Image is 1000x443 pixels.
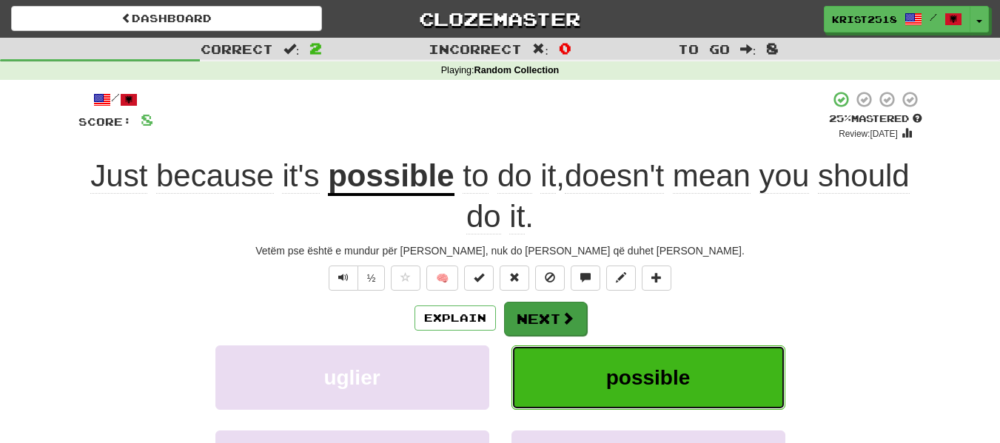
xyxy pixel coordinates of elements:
a: Clozemaster [344,6,655,32]
button: Next [504,302,587,336]
span: you [759,158,810,194]
span: should [818,158,910,194]
span: 25 % [829,112,851,124]
span: krist2518 [832,13,897,26]
a: Dashboard [11,6,322,31]
span: to [463,158,489,194]
span: do [466,199,501,234]
div: / [78,90,153,109]
span: : [283,43,300,55]
small: Review: [DATE] [839,129,898,139]
button: Explain [415,305,496,331]
span: 8 [766,39,779,57]
u: possible [328,158,454,196]
span: it [540,158,556,194]
span: do [497,158,532,194]
span: : [532,43,548,55]
button: possible [511,345,785,410]
div: Vetëm pse është e mundur për [PERSON_NAME], nuk do [PERSON_NAME] që duhet [PERSON_NAME]. [78,243,922,258]
button: Reset to 0% Mastered (alt+r) [500,266,529,291]
span: 8 [141,110,153,129]
span: mean [673,158,751,194]
button: Play sentence audio (ctl+space) [329,266,358,291]
button: ½ [358,266,386,291]
button: Edit sentence (alt+d) [606,266,636,291]
span: uglier [323,366,380,389]
span: Incorrect [429,41,522,56]
div: Mastered [829,112,922,126]
button: Favorite sentence (alt+f) [391,266,420,291]
span: it's [282,158,319,194]
span: it [509,199,525,234]
span: Just [90,158,147,194]
button: 🧠 [426,266,458,291]
button: Add to collection (alt+a) [642,266,671,291]
span: : [740,43,756,55]
a: krist2518 / [824,6,970,33]
button: Ignore sentence (alt+i) [535,266,565,291]
span: Correct [201,41,273,56]
span: doesn't [565,158,664,194]
span: / [930,12,937,22]
span: , . [454,158,910,234]
span: To go [678,41,730,56]
button: Discuss sentence (alt+u) [571,266,600,291]
span: possible [606,366,691,389]
span: because [156,158,274,194]
span: 2 [309,39,322,57]
button: Set this sentence to 100% Mastered (alt+m) [464,266,494,291]
strong: Random Collection [474,65,560,75]
span: 0 [559,39,571,57]
span: Score: [78,115,132,128]
div: Text-to-speech controls [326,266,386,291]
button: uglier [215,345,489,410]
